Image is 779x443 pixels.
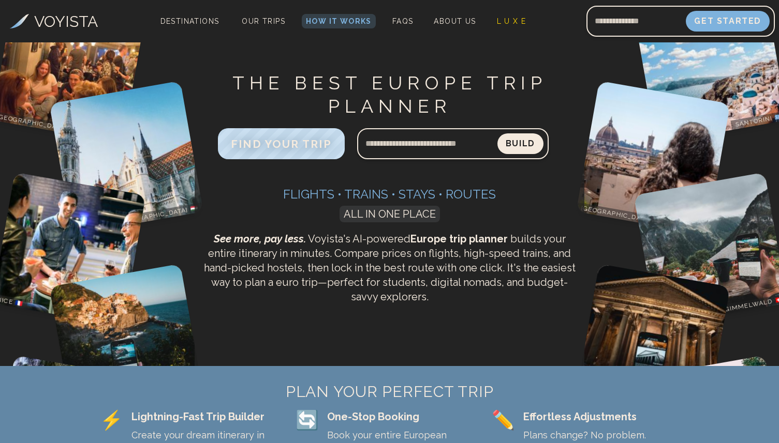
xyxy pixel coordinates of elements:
h3: Flights • Trains • Stays • Routes [199,186,580,203]
span: L U X E [497,17,526,25]
span: Our Trips [242,17,285,25]
span: How It Works [306,17,372,25]
div: One-Stop Booking [327,409,483,424]
span: About Us [434,17,476,25]
h1: THE BEST EUROPE TRIP PLANNER [199,71,580,118]
span: FAQs [392,17,414,25]
a: How It Works [302,14,376,28]
div: Effortless Adjustments [523,409,680,424]
a: Our Trips [238,14,289,28]
input: Search query [357,131,497,156]
strong: Europe trip planner [410,233,508,245]
a: FIND YOUR TRIP [218,140,344,150]
div: Lightning-Fast Trip Builder [131,409,288,424]
span: FIND YOUR TRIP [231,138,331,150]
a: FAQs [388,14,418,28]
a: L U X E [493,14,531,28]
input: Email address [586,9,686,34]
img: Florence [576,81,730,235]
img: Voyista Logo [10,14,29,28]
span: ⚡ [100,409,123,430]
span: ALL IN ONE PLACE [340,206,440,222]
span: ✏️ [492,409,515,430]
span: 🔄 [296,409,319,430]
button: Build [497,133,543,154]
img: Budapest [49,81,203,235]
h3: VOYISTA [34,10,98,33]
h2: PLAN YOUR PERFECT TRIP [100,383,680,401]
img: Cinque Terre [49,264,203,418]
a: VOYISTA [10,10,98,33]
p: Voyista's AI-powered builds your entire itinerary in minutes. Compare prices on flights, high-spe... [199,232,580,304]
img: Rome [576,264,730,418]
span: See more, pay less. [214,233,306,245]
button: Get Started [686,11,770,32]
span: Destinations [156,13,224,43]
a: About Us [430,14,480,28]
button: FIND YOUR TRIP [218,128,344,159]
